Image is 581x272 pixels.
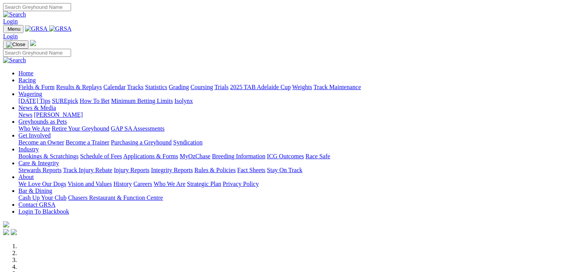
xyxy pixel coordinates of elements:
[237,167,265,173] a: Fact Sheets
[3,3,71,11] input: Search
[154,181,185,187] a: Who We Are
[18,208,69,215] a: Login To Blackbook
[18,84,578,91] div: Racing
[52,98,78,104] a: SUREpick
[18,167,578,174] div: Care & Integrity
[18,146,39,153] a: Industry
[18,98,578,104] div: Wagering
[18,181,578,187] div: About
[8,26,20,32] span: Menu
[18,111,578,118] div: News & Media
[25,25,48,32] img: GRSA
[18,187,52,194] a: Bar & Dining
[114,167,149,173] a: Injury Reports
[212,153,265,159] a: Breeding Information
[230,84,291,90] a: 2025 TAB Adelaide Cup
[267,153,304,159] a: ICG Outcomes
[11,229,17,235] img: twitter.svg
[314,84,361,90] a: Track Maintenance
[34,111,83,118] a: [PERSON_NAME]
[103,84,126,90] a: Calendar
[18,167,61,173] a: Stewards Reports
[18,77,36,83] a: Racing
[111,139,172,146] a: Purchasing a Greyhound
[123,153,178,159] a: Applications & Forms
[18,194,66,201] a: Cash Up Your Club
[18,139,64,146] a: Become an Owner
[180,153,210,159] a: MyOzChase
[190,84,213,90] a: Coursing
[173,139,202,146] a: Syndication
[3,49,71,57] input: Search
[18,84,55,90] a: Fields & Form
[305,153,330,159] a: Race Safe
[18,118,67,125] a: Greyhounds as Pets
[3,33,18,40] a: Login
[169,84,189,90] a: Grading
[267,167,302,173] a: Stay On Track
[214,84,228,90] a: Trials
[133,181,152,187] a: Careers
[18,201,55,208] a: Contact GRSA
[80,153,122,159] a: Schedule of Fees
[145,84,167,90] a: Statistics
[63,167,112,173] a: Track Injury Rebate
[194,167,236,173] a: Rules & Policies
[18,125,50,132] a: Who We Are
[18,111,32,118] a: News
[6,41,25,48] img: Close
[68,194,163,201] a: Chasers Restaurant & Function Centre
[113,181,132,187] a: History
[66,139,109,146] a: Become a Trainer
[18,160,59,166] a: Care & Integrity
[18,91,42,97] a: Wagering
[18,132,51,139] a: Get Involved
[68,181,112,187] a: Vision and Values
[18,181,66,187] a: We Love Our Dogs
[18,153,578,160] div: Industry
[18,139,578,146] div: Get Involved
[52,125,109,132] a: Retire Your Greyhound
[3,40,28,49] button: Toggle navigation
[174,98,193,104] a: Isolynx
[18,98,50,104] a: [DATE] Tips
[3,229,9,235] img: facebook.svg
[3,18,18,25] a: Login
[127,84,144,90] a: Tracks
[18,70,33,76] a: Home
[18,174,34,180] a: About
[3,25,23,33] button: Toggle navigation
[3,11,26,18] img: Search
[3,221,9,227] img: logo-grsa-white.png
[18,153,78,159] a: Bookings & Scratchings
[111,125,165,132] a: GAP SA Assessments
[111,98,173,104] a: Minimum Betting Limits
[18,125,578,132] div: Greyhounds as Pets
[3,57,26,64] img: Search
[18,104,56,111] a: News & Media
[80,98,110,104] a: How To Bet
[223,181,259,187] a: Privacy Policy
[292,84,312,90] a: Weights
[49,25,72,32] img: GRSA
[56,84,102,90] a: Results & Replays
[30,40,36,46] img: logo-grsa-white.png
[151,167,193,173] a: Integrity Reports
[187,181,221,187] a: Strategic Plan
[18,194,578,201] div: Bar & Dining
